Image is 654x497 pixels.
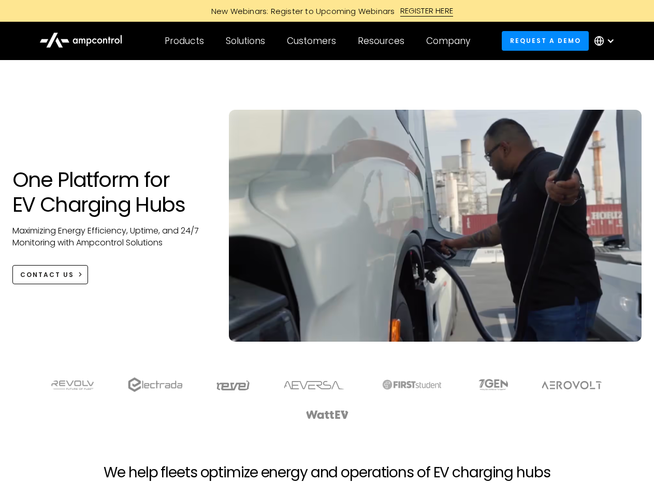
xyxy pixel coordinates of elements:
[226,35,265,47] div: Solutions
[358,35,404,47] div: Resources
[287,35,336,47] div: Customers
[104,464,550,481] h2: We help fleets optimize energy and operations of EV charging hubs
[400,5,454,17] div: REGISTER HERE
[165,35,204,47] div: Products
[12,265,89,284] a: CONTACT US
[12,225,209,248] p: Maximizing Energy Efficiency, Uptime, and 24/7 Monitoring with Ampcontrol Solutions
[426,35,470,47] div: Company
[306,411,349,419] img: WattEV logo
[128,377,182,392] img: electrada logo
[541,381,603,389] img: Aerovolt Logo
[502,31,589,50] a: Request a demo
[94,5,560,17] a: New Webinars: Register to Upcoming WebinarsREGISTER HERE
[12,167,209,217] h1: One Platform for EV Charging Hubs
[201,6,400,17] div: New Webinars: Register to Upcoming Webinars
[20,270,74,280] div: CONTACT US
